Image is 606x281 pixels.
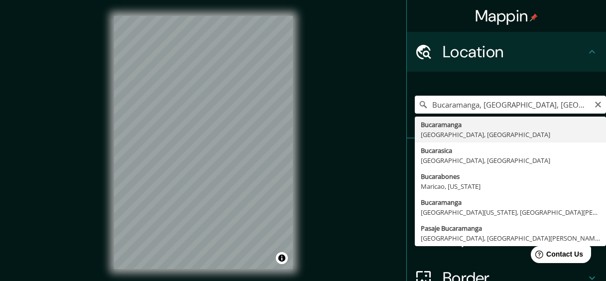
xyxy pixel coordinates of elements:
div: Maricao, [US_STATE] [421,181,600,191]
div: Pins [407,139,606,178]
div: [GEOGRAPHIC_DATA], [GEOGRAPHIC_DATA] [421,155,600,165]
button: Clear [594,99,602,109]
div: Layout [407,218,606,258]
img: pin-icon.png [530,13,538,21]
div: [GEOGRAPHIC_DATA][US_STATE], [GEOGRAPHIC_DATA][PERSON_NAME] 8240000, [GEOGRAPHIC_DATA] [421,207,600,217]
canvas: Map [114,16,293,269]
div: Style [407,178,606,218]
iframe: Help widget launcher [517,242,595,270]
div: Bucaramanga [421,197,600,207]
button: Toggle attribution [276,252,288,264]
h4: Location [443,42,586,62]
input: Pick your city or area [415,96,606,114]
h4: Layout [443,228,586,248]
div: Pasaje Bucaramanga [421,223,600,233]
div: [GEOGRAPHIC_DATA], [GEOGRAPHIC_DATA] [421,130,600,140]
div: Bucaramanga [421,120,600,130]
h4: Mappin [475,6,538,26]
div: Location [407,32,606,72]
div: Bucarasica [421,145,600,155]
div: Bucarabones [421,171,600,181]
div: [GEOGRAPHIC_DATA], [GEOGRAPHIC_DATA][PERSON_NAME] 7910000, [GEOGRAPHIC_DATA] [421,233,600,243]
